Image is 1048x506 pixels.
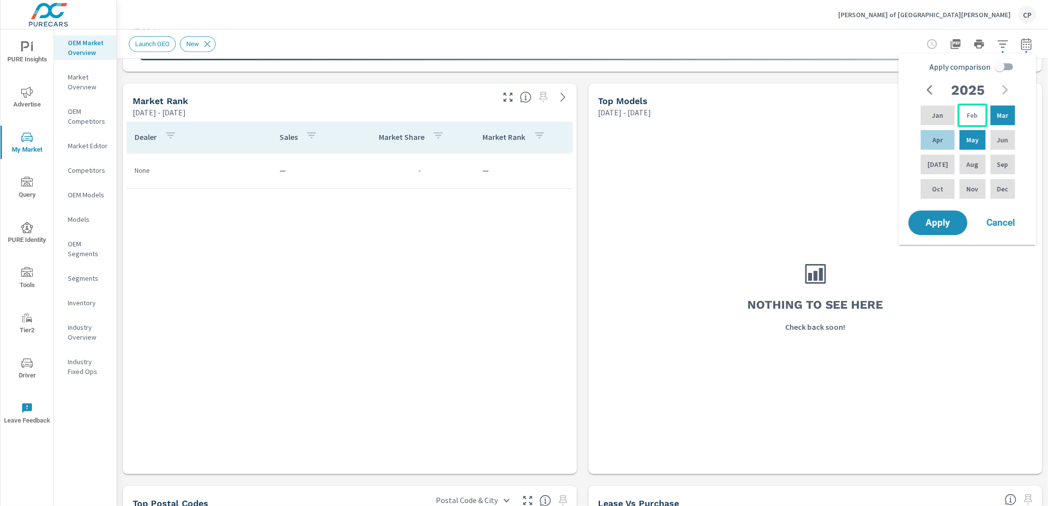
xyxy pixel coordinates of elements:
p: Market Share [379,132,425,142]
p: OEM Competitors [68,107,109,126]
span: Cancel [981,218,1020,227]
span: Apply [918,218,958,227]
button: Apply [908,211,967,235]
p: Mar [997,110,1008,120]
a: See more details in report [555,89,571,105]
button: Make Fullscreen [500,89,516,105]
p: Jun [997,135,1008,145]
span: Tier2 [3,312,51,336]
p: OEM Segments [68,239,109,259]
div: Competitors [54,163,116,178]
div: CP [1019,6,1036,24]
h5: Top Models [598,96,648,106]
p: [DATE] - [DATE] [133,107,186,118]
p: Dealer [135,132,157,142]
p: OEM Market Overview [68,38,109,57]
span: New [180,40,205,48]
span: Driver [3,357,51,381]
div: Models [54,212,116,227]
div: OEM Segments [54,237,116,261]
p: Competitors [68,165,109,175]
span: Select a preset date range to save this widget [536,89,551,105]
span: PURE Identity [3,222,51,246]
p: [DATE] - [DATE] [598,107,651,118]
p: Dec [997,184,1008,194]
div: Segments [54,271,116,286]
div: nav menu [0,29,54,436]
p: — [483,164,565,176]
span: PURE Insights [3,41,51,65]
p: May [966,135,979,145]
span: My Market [3,132,51,156]
div: Inventory [54,295,116,310]
p: Models [68,214,109,224]
p: Apr [933,135,943,145]
span: Leave Feedback [3,402,51,426]
button: Cancel [971,211,1030,235]
p: Market Editor [68,141,109,151]
button: Print Report [969,34,989,54]
p: None [135,165,264,175]
div: OEM Competitors [54,104,116,129]
p: Nov [966,184,978,194]
p: - [419,164,422,176]
p: Market Overview [68,72,109,92]
p: Feb [967,110,978,120]
div: OEM Market Overview [54,35,116,60]
div: OEM Models [54,187,116,202]
span: Market Rank shows you how you rank, in terms of sales, to other dealerships in your market. “Mark... [520,91,532,103]
button: "Export Report to PDF" [946,34,965,54]
span: Understand how shoppers are deciding to purchase vehicles. Sales data is based off market registr... [1005,494,1017,506]
div: Market Editor [54,138,116,153]
p: [DATE] [928,160,948,169]
p: Oct [932,184,943,194]
p: — [280,164,344,176]
h3: Nothing to see here [747,296,883,313]
span: Query [3,177,51,201]
div: Market Overview [54,70,116,94]
span: Apply comparison [930,61,991,73]
p: Market Rank [483,132,526,142]
p: Check back soon! [785,321,845,333]
p: Sep [997,160,1008,169]
p: OEM Models [68,190,109,200]
p: Inventory [68,298,109,308]
p: Aug [966,160,978,169]
span: Advertise [3,86,51,110]
span: Tools [3,267,51,291]
p: Sales [280,132,298,142]
div: Industry Fixed Ops [54,354,116,379]
h5: Market Rank [133,96,188,106]
p: Segments [68,273,109,283]
p: [PERSON_NAME] of [GEOGRAPHIC_DATA][PERSON_NAME] [838,10,1011,19]
div: New [180,36,216,52]
button: Select Date Range [1017,34,1036,54]
div: Industry Overview [54,320,116,345]
h2: 2025 [951,81,985,99]
button: Apply Filters [993,34,1013,54]
p: Industry Fixed Ops [68,357,109,376]
span: Launch GEO [129,40,175,48]
p: Jan [932,110,943,120]
p: Industry Overview [68,322,109,342]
